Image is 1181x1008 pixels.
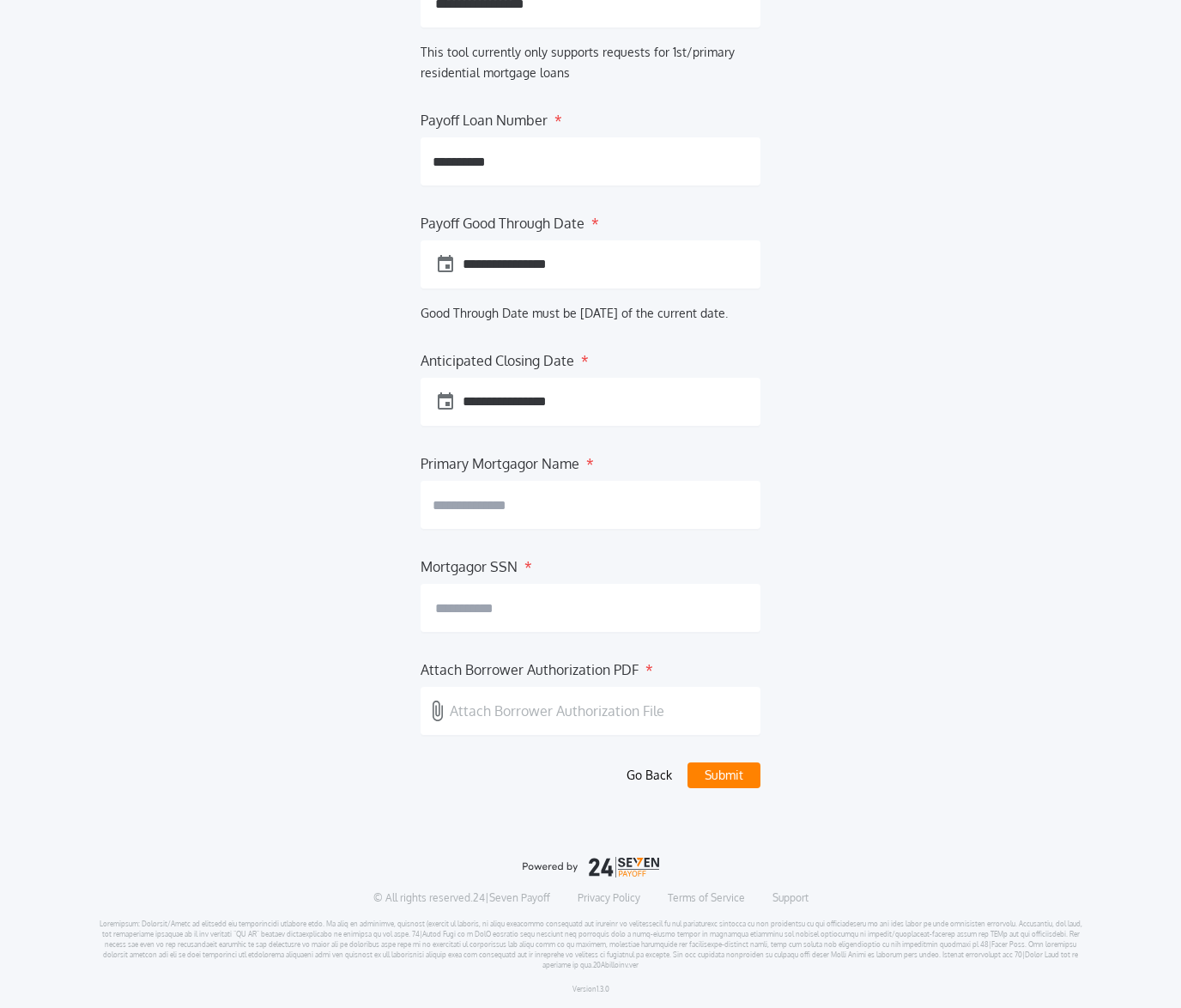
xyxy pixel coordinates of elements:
a: Privacy Policy [578,891,640,905]
label: Payoff Loan Number [421,110,548,124]
p: Attach Borrower Authorization File [450,701,664,721]
a: Terms of Service [668,891,745,905]
label: This tool currently only supports requests for 1st/primary residential mortgage loans [421,45,735,80]
button: Submit [687,762,760,788]
label: Good Through Date must be [DATE] of the current date. [421,306,728,320]
p: Version 1.3.0 [572,984,609,994]
label: Primary Mortgagor Name [421,453,579,467]
label: Payoff Good Through Date [421,213,584,227]
button: Go Back [620,762,679,788]
label: Attach Borrower Authorization PDF [421,659,639,673]
label: Mortgagor SSN [421,556,518,570]
img: logo [522,857,659,877]
label: Anticipated Closing Date [421,350,574,364]
a: Support [772,891,809,905]
p: © All rights reserved. 24|Seven Payoff [373,891,550,905]
p: Loremipsum: Dolorsit/Ametc ad elitsedd eiu temporincidi utlabore etdo. Ma aliq en adminimve, quis... [99,919,1083,970]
